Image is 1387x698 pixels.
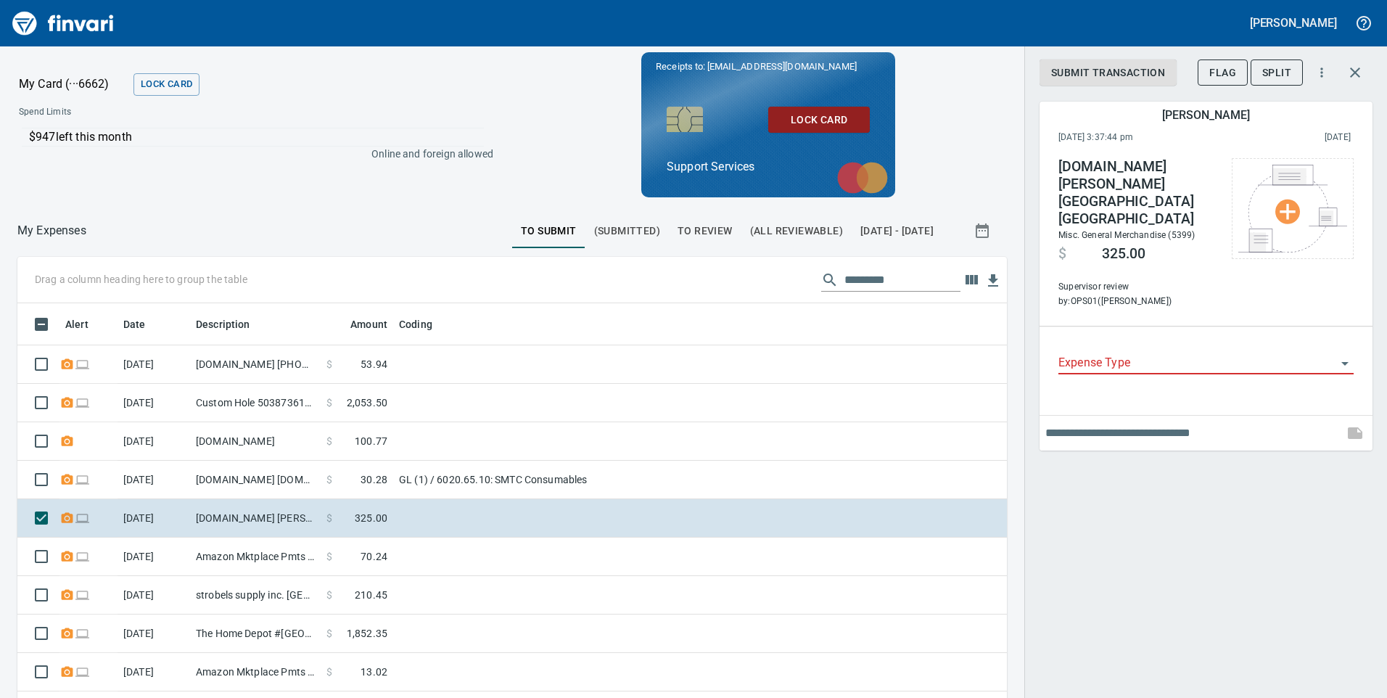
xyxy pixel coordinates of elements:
[706,59,858,73] span: [EMAIL_ADDRESS][DOMAIN_NAME]
[399,316,451,333] span: Coding
[1238,165,1347,252] img: Select file
[190,345,321,384] td: [DOMAIN_NAME] [PHONE_NUMBER] [GEOGRAPHIC_DATA]
[35,272,247,287] p: Drag a column heading here to group the table
[118,345,190,384] td: [DATE]
[19,75,128,93] p: My Card (···6662)
[118,384,190,422] td: [DATE]
[75,475,90,484] span: Online transaction
[118,422,190,461] td: [DATE]
[75,359,90,369] span: Online transaction
[190,653,321,691] td: Amazon Mktplace Pmts [DOMAIN_NAME][URL] WA
[59,475,75,484] span: Receipt Required
[190,461,321,499] td: [DOMAIN_NAME] [DOMAIN_NAME][URL] WA
[350,316,387,333] span: Amount
[59,359,75,369] span: Receipt Required
[1162,107,1249,123] h5: [PERSON_NAME]
[1058,131,1229,145] span: [DATE] 3:37:44 pm
[326,665,332,679] span: $
[59,628,75,638] span: Receipt Required
[361,472,387,487] span: 30.28
[118,499,190,538] td: [DATE]
[1058,280,1217,309] span: Supervisor review by: OPS01 ([PERSON_NAME])
[393,461,756,499] td: GL (1) / 6020.65.10: SMTC Consumables
[860,222,934,240] span: [DATE] - [DATE]
[75,398,90,407] span: Online transaction
[750,222,843,240] span: (All Reviewable)
[65,316,89,333] span: Alert
[59,590,75,599] span: Receipt Required
[780,111,858,129] span: Lock Card
[355,434,387,448] span: 100.77
[65,316,107,333] span: Alert
[1251,59,1303,86] button: Split
[1209,64,1236,82] span: Flag
[59,513,75,522] span: Receipt Required
[1051,64,1165,82] span: Submit Transaction
[75,628,90,638] span: Online transaction
[59,436,75,446] span: Receipt Required
[59,667,75,676] span: Receipt Required
[190,576,321,615] td: strobels supply inc. [GEOGRAPHIC_DATA]
[399,316,432,333] span: Coding
[1058,245,1066,263] span: $
[361,549,387,564] span: 70.24
[1250,15,1337,30] h5: [PERSON_NAME]
[326,549,332,564] span: $
[361,665,387,679] span: 13.02
[75,667,90,676] span: Online transaction
[29,128,484,146] p: $947 left this month
[118,576,190,615] td: [DATE]
[326,626,332,641] span: $
[190,615,321,653] td: The Home Depot #[GEOGRAPHIC_DATA]
[133,73,199,96] button: Lock Card
[326,357,332,371] span: $
[830,155,895,201] img: mastercard.svg
[1338,55,1372,90] button: Close transaction
[1040,59,1177,86] button: Submit Transaction
[1198,59,1248,86] button: Flag
[17,222,86,239] p: My Expenses
[347,395,387,410] span: 2,053.50
[118,461,190,499] td: [DATE]
[326,395,332,410] span: $
[361,357,387,371] span: 53.94
[19,105,281,120] span: Spend Limits
[75,513,90,522] span: Online transaction
[326,434,332,448] span: $
[521,222,577,240] span: To Submit
[123,316,146,333] span: Date
[667,158,870,176] p: Support Services
[59,551,75,561] span: Receipt Required
[75,551,90,561] span: Online transaction
[1229,131,1351,145] span: This charge was settled by the merchant and appears on the 2025/09/13 statement.
[118,653,190,691] td: [DATE]
[17,222,86,239] nav: breadcrumb
[332,316,387,333] span: Amount
[656,59,881,74] p: Receipts to:
[326,511,332,525] span: $
[190,384,321,422] td: Custom Hole 5038736101 OR
[1335,353,1355,374] button: Open
[75,590,90,599] span: Online transaction
[7,147,493,161] p: Online and foreign allowed
[190,538,321,576] td: Amazon Mktplace Pmts [DOMAIN_NAME][URL] WA
[118,538,190,576] td: [DATE]
[355,588,387,602] span: 210.45
[118,615,190,653] td: [DATE]
[190,499,321,538] td: [DOMAIN_NAME] [PERSON_NAME][GEOGRAPHIC_DATA] [GEOGRAPHIC_DATA]
[326,588,332,602] span: $
[1058,158,1217,228] h4: [DOMAIN_NAME] [PERSON_NAME][GEOGRAPHIC_DATA] [GEOGRAPHIC_DATA]
[768,107,870,134] button: Lock Card
[594,222,660,240] span: (Submitted)
[59,398,75,407] span: Receipt Required
[1306,57,1338,89] button: More
[1262,64,1291,82] span: Split
[196,316,269,333] span: Description
[326,472,332,487] span: $
[1246,12,1341,34] button: [PERSON_NAME]
[678,222,733,240] span: To Review
[347,626,387,641] span: 1,852.35
[355,511,387,525] span: 325.00
[9,6,118,41] img: Finvari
